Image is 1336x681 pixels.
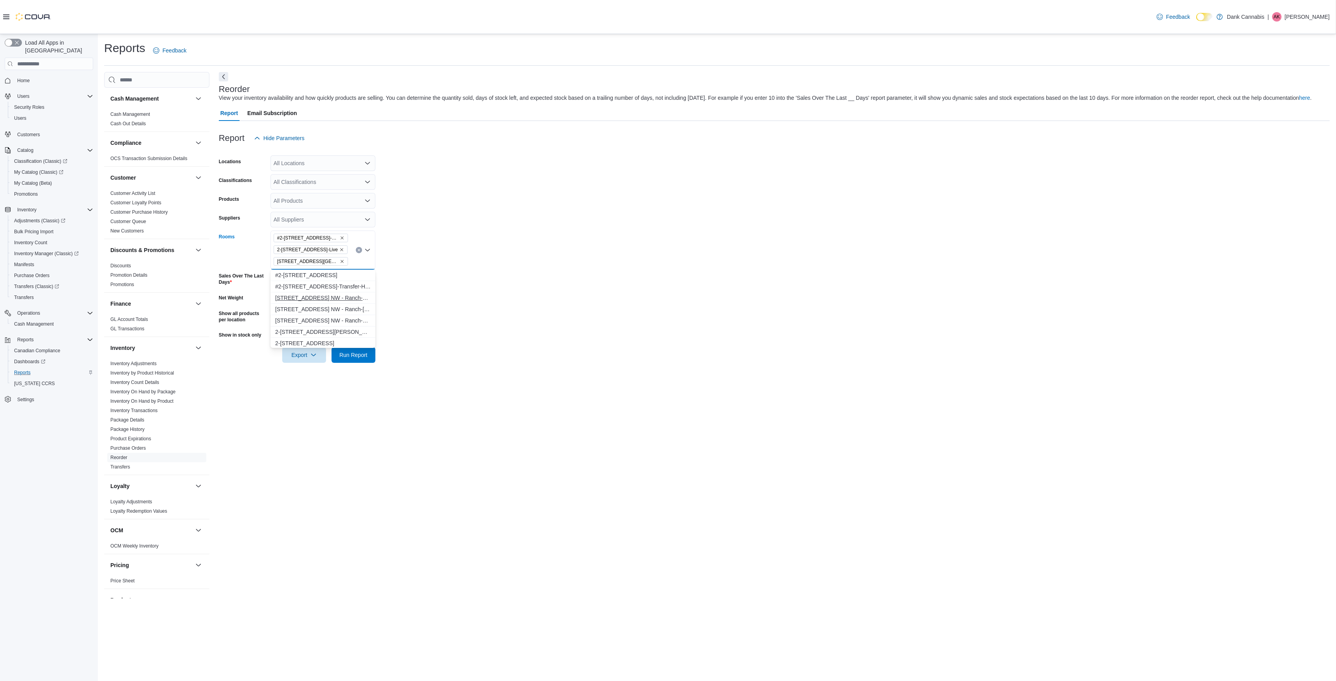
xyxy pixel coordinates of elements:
span: Report [220,105,238,121]
span: Reports [14,335,93,344]
span: 2-[STREET_ADDRESS][PERSON_NAME]-Transfer-Holding [275,328,371,336]
div: Arshi Kalkat [1272,12,1282,22]
span: Export [287,347,321,363]
span: Washington CCRS [11,379,93,388]
a: Reorder [110,455,127,460]
button: Users [8,113,96,124]
button: Open list of options [364,216,371,223]
span: Operations [17,310,40,316]
a: Cash Management [11,319,57,329]
button: #2-3525 26th Ave SE - Dover-RMA [270,270,375,281]
a: Bulk Pricing Import [11,227,57,236]
a: GL Transactions [110,326,144,331]
span: Run Report [339,351,368,359]
span: Reorder [110,454,127,461]
a: Inventory Transactions [110,408,158,413]
button: Run Report [332,347,375,363]
img: Cova [16,13,51,21]
span: Inventory Manager (Classic) [11,249,93,258]
span: Home [17,77,30,84]
div: Inventory [104,359,209,475]
span: Inventory On Hand by Package [110,389,176,395]
button: OCM [194,526,203,535]
a: Promotions [110,282,134,287]
span: My Catalog (Classic) [14,169,63,175]
span: Settings [17,396,34,403]
a: My Catalog (Classic) [11,168,67,177]
button: Operations [2,308,96,319]
span: Dashboards [11,357,93,366]
span: 3412 3 Ave NW - Parkdale-Live [274,257,348,266]
span: Cash Management [110,111,150,117]
h3: Discounts & Promotions [110,246,174,254]
a: Customer Activity List [110,191,155,196]
span: Customer Activity List [110,190,155,196]
a: Settings [14,395,37,404]
button: Reports [8,367,96,378]
a: Dashboards [8,356,96,367]
a: Inventory Manager (Classic) [11,249,82,258]
a: Reports [11,368,34,377]
label: Products [219,196,239,202]
a: Package Details [110,417,144,423]
p: Dank Cannabis [1227,12,1264,22]
button: Pricing [194,560,203,570]
a: Adjustments (Classic) [11,216,69,225]
span: Loyalty Redemption Values [110,508,167,514]
span: #2-[STREET_ADDRESS]-Transfer-Holding [275,283,371,290]
span: Inventory Adjustments [110,360,157,367]
h3: Products [110,596,134,604]
a: Transfers [11,293,37,302]
span: Manifests [14,261,34,268]
span: Inventory Manager (Classic) [14,250,79,257]
a: Discounts [110,263,131,268]
button: Inventory Count [8,237,96,248]
span: Inventory On Hand by Product [110,398,173,404]
a: Feedback [1154,9,1193,25]
span: 2-1603 62nd Ave SE - Lynnwood-Live [274,245,348,254]
a: Price Sheet [110,578,135,584]
button: Compliance [110,139,192,147]
span: Reports [14,369,31,376]
span: Email Subscription [247,105,297,121]
h3: OCM [110,526,123,534]
span: #2-3525 26th Ave SE - Dover-Live [274,234,348,242]
label: Show in stock only [219,332,261,338]
a: Customer Queue [110,219,146,224]
button: Pricing [110,561,192,569]
a: Customers [14,130,43,139]
div: Discounts & Promotions [104,261,209,292]
button: Reports [14,335,37,344]
button: Remove 3412 3 Ave NW - Parkdale-Live from selection in this group [340,259,344,264]
label: Classifications [219,177,252,184]
button: Cash Management [194,94,203,103]
span: Feedback [1166,13,1190,21]
h3: Compliance [110,139,141,147]
button: OCM [110,526,192,534]
a: Cash Out Details [110,121,146,126]
span: Inventory Count [14,240,47,246]
span: Inventory Transactions [110,407,158,414]
span: Cash Management [14,321,54,327]
button: Reports [2,334,96,345]
a: GL Account Totals [110,317,148,322]
a: Manifests [11,260,37,269]
div: Finance [104,315,209,337]
a: Transfers [110,464,130,470]
span: Bulk Pricing Import [14,229,54,235]
div: Choose from the following options [270,270,375,610]
a: Purchase Orders [110,445,146,451]
a: Inventory Manager (Classic) [8,248,96,259]
span: Cash Management [11,319,93,329]
button: Hide Parameters [251,130,308,146]
span: Classification (Classic) [14,158,67,164]
h3: Inventory [110,344,135,352]
div: Compliance [104,154,209,166]
span: Purchase Orders [110,445,146,451]
span: Adjustments (Classic) [14,218,65,224]
button: Purchase Orders [8,270,96,281]
span: Hide Parameters [263,134,305,142]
